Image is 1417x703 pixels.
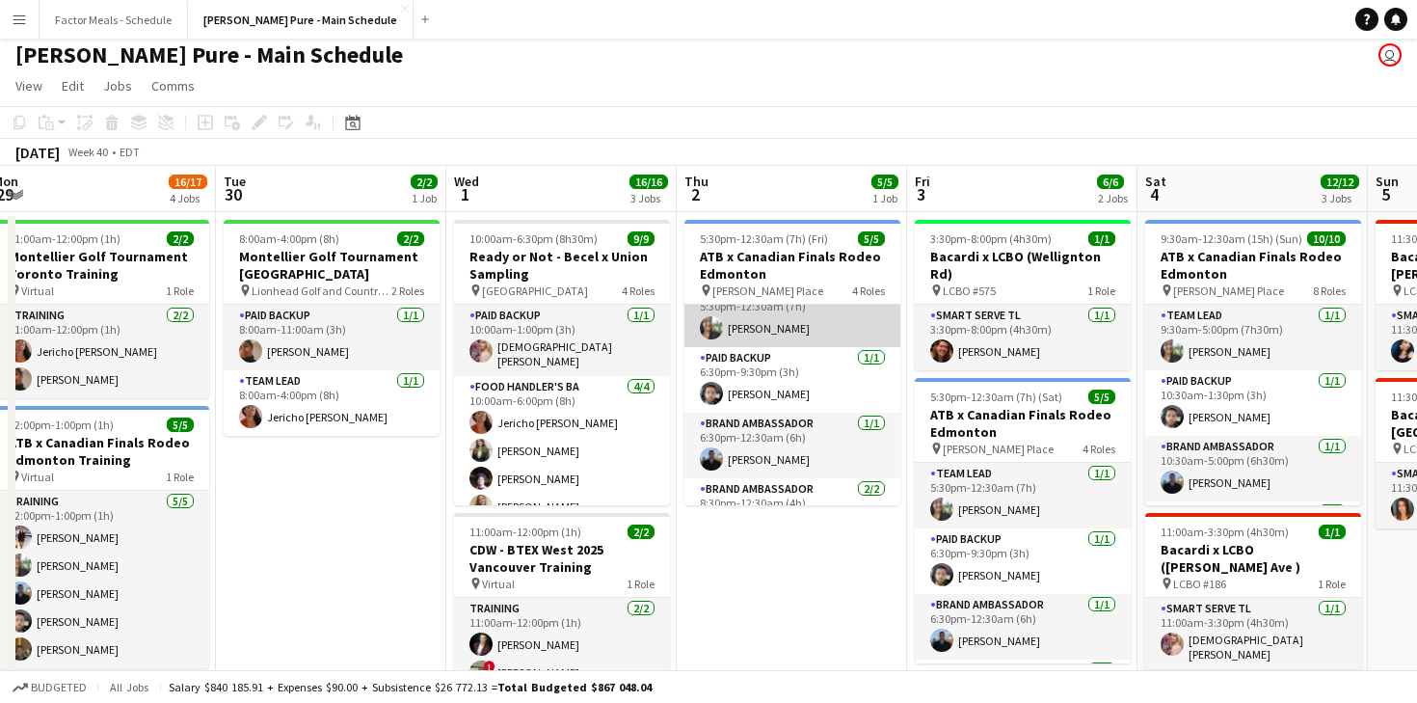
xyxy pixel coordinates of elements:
[629,175,668,189] span: 16/16
[871,175,898,189] span: 5/5
[454,598,670,691] app-card-role: Training2/211:00am-12:00pm (1h)[PERSON_NAME]![PERSON_NAME]
[852,284,885,298] span: 4 Roles
[915,528,1131,594] app-card-role: Paid Backup1/16:30pm-9:30pm (3h)[PERSON_NAME]
[915,594,1131,660] app-card-role: Brand Ambassador1/16:30pm-12:30am (6h)[PERSON_NAME]
[469,525,581,539] span: 11:00am-12:00pm (1h)
[858,231,885,246] span: 5/5
[166,284,194,298] span: 1 Role
[1322,191,1358,205] div: 3 Jobs
[915,305,1131,370] app-card-role: Smart Serve TL1/13:30pm-8:00pm (4h30m)[PERSON_NAME]
[21,470,54,484] span: Virtual
[915,463,1131,528] app-card-role: Team Lead1/15:30pm-12:30am (7h)[PERSON_NAME]
[930,390,1062,404] span: 5:30pm-12:30am (7h) (Sat)
[943,284,996,298] span: LCBO #575
[1161,231,1302,246] span: 9:30am-12:30am (15h) (Sun)
[144,73,202,98] a: Comms
[1307,231,1346,246] span: 10/10
[167,418,194,432] span: 5/5
[9,418,114,432] span: 12:00pm-1:00pm (1h)
[54,73,92,98] a: Edit
[915,248,1131,283] h3: Bacardi x LCBO (Wellignton Rd)
[454,513,670,691] app-job-card: 11:00am-12:00pm (1h)2/2CDW - BTEX West 2025 Vancouver Training Virtual1 RoleTraining2/211:00am-12...
[188,1,414,39] button: [PERSON_NAME] Pure - Main Schedule
[454,248,670,283] h3: Ready or Not - Becel x Union Sampling
[1173,577,1226,591] span: LCBO #186
[391,284,424,298] span: 2 Roles
[40,1,188,39] button: Factor Meals - Schedule
[31,681,87,694] span: Budgeted
[224,370,440,436] app-card-role: Team Lead1/18:00am-4:00pm (8h)Jericho [PERSON_NAME]
[239,231,339,246] span: 8:00am-4:00pm (8h)
[8,73,50,98] a: View
[411,175,438,189] span: 2/2
[1321,175,1359,189] span: 12/12
[454,541,670,576] h3: CDW - BTEX West 2025 Vancouver Training
[106,680,152,694] span: All jobs
[1145,370,1361,436] app-card-role: Paid Backup1/110:30am-1:30pm (3h)[PERSON_NAME]
[1098,191,1128,205] div: 2 Jobs
[1376,173,1399,190] span: Sun
[1378,43,1402,67] app-user-avatar: Tifany Scifo
[166,470,194,484] span: 1 Role
[684,173,708,190] span: Thu
[10,677,90,698] button: Budgeted
[684,347,900,413] app-card-role: Paid Backup1/16:30pm-9:30pm (3h)[PERSON_NAME]
[221,183,246,205] span: 30
[224,220,440,436] app-job-card: 8:00am-4:00pm (8h)2/2Montellier Golf Tournament [GEOGRAPHIC_DATA] Lionhead Golf and Country Golf2...
[64,145,112,159] span: Week 40
[1318,577,1346,591] span: 1 Role
[1145,220,1361,505] app-job-card: 9:30am-12:30am (15h) (Sun)10/10ATB x Canadian Finals Rodeo Edmonton [PERSON_NAME] Place8 RolesTea...
[1313,284,1346,298] span: 8 Roles
[484,661,495,672] span: !
[930,231,1052,246] span: 3:30pm-8:00pm (4h30m)
[622,284,655,298] span: 4 Roles
[167,231,194,246] span: 2/2
[15,77,42,95] span: View
[454,376,670,526] app-card-role: Food Handler's BA4/410:00am-6:00pm (8h)Jericho [PERSON_NAME][PERSON_NAME][PERSON_NAME][PERSON_NAME]
[169,175,207,189] span: 16/17
[451,183,479,205] span: 1
[15,143,60,162] div: [DATE]
[1083,442,1115,456] span: 4 Roles
[454,305,670,376] app-card-role: Paid Backup1/110:00am-1:00pm (3h)[DEMOGRAPHIC_DATA][PERSON_NAME]
[915,378,1131,663] app-job-card: 5:30pm-12:30am (7h) (Sat)5/5ATB x Canadian Finals Rodeo Edmonton [PERSON_NAME] Place4 RolesTeam L...
[1161,525,1289,539] span: 11:00am-3:30pm (4h30m)
[1088,390,1115,404] span: 5/5
[1173,284,1284,298] span: [PERSON_NAME] Place
[1087,284,1115,298] span: 1 Role
[252,284,391,298] span: Lionhead Golf and Country Golf
[454,173,479,190] span: Wed
[915,220,1131,370] app-job-card: 3:30pm-8:00pm (4h30m)1/1Bacardi x LCBO (Wellignton Rd) LCBO #5751 RoleSmart Serve TL1/13:30pm-8:0...
[684,220,900,505] app-job-card: 5:30pm-12:30am (7h) (Fri)5/5ATB x Canadian Finals Rodeo Edmonton [PERSON_NAME] Place4 RolesTeam L...
[943,442,1054,456] span: [PERSON_NAME] Place
[469,231,598,246] span: 10:00am-6:30pm (8h30m)
[482,577,515,591] span: Virtual
[684,478,900,572] app-card-role: Brand Ambassador2/28:30pm-12:30am (4h)
[1145,513,1361,669] app-job-card: 11:00am-3:30pm (4h30m)1/1Bacardi x LCBO ([PERSON_NAME] Ave ) LCBO #1861 RoleSmart Serve TL1/111:0...
[1145,173,1166,190] span: Sat
[872,191,897,205] div: 1 Job
[712,284,823,298] span: [PERSON_NAME] Place
[169,680,652,694] div: Salary $840 185.91 + Expenses $90.00 + Subsistence $26 772.13 =
[1145,305,1361,370] app-card-role: Team Lead1/19:30am-5:00pm (7h30m)[PERSON_NAME]
[1145,248,1361,283] h3: ATB x Canadian Finals Rodeo Edmonton
[1145,541,1361,576] h3: Bacardi x LCBO ([PERSON_NAME] Ave )
[700,231,828,246] span: 5:30pm-12:30am (7h) (Fri)
[482,284,588,298] span: [GEOGRAPHIC_DATA]
[915,406,1131,441] h3: ATB x Canadian Finals Rodeo Edmonton
[912,183,930,205] span: 3
[684,248,900,283] h3: ATB x Canadian Finals Rodeo Edmonton
[62,77,84,95] span: Edit
[224,248,440,283] h3: Montellier Golf Tournament [GEOGRAPHIC_DATA]
[224,305,440,370] app-card-role: Paid Backup1/18:00am-11:00am (3h)[PERSON_NAME]
[497,680,652,694] span: Total Budgeted $867 048.04
[1145,436,1361,501] app-card-role: Brand Ambassador1/110:30am-5:00pm (6h30m)[PERSON_NAME]
[684,282,900,347] app-card-role: Team Lead1/15:30pm-12:30am (7h)[PERSON_NAME]
[103,77,132,95] span: Jobs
